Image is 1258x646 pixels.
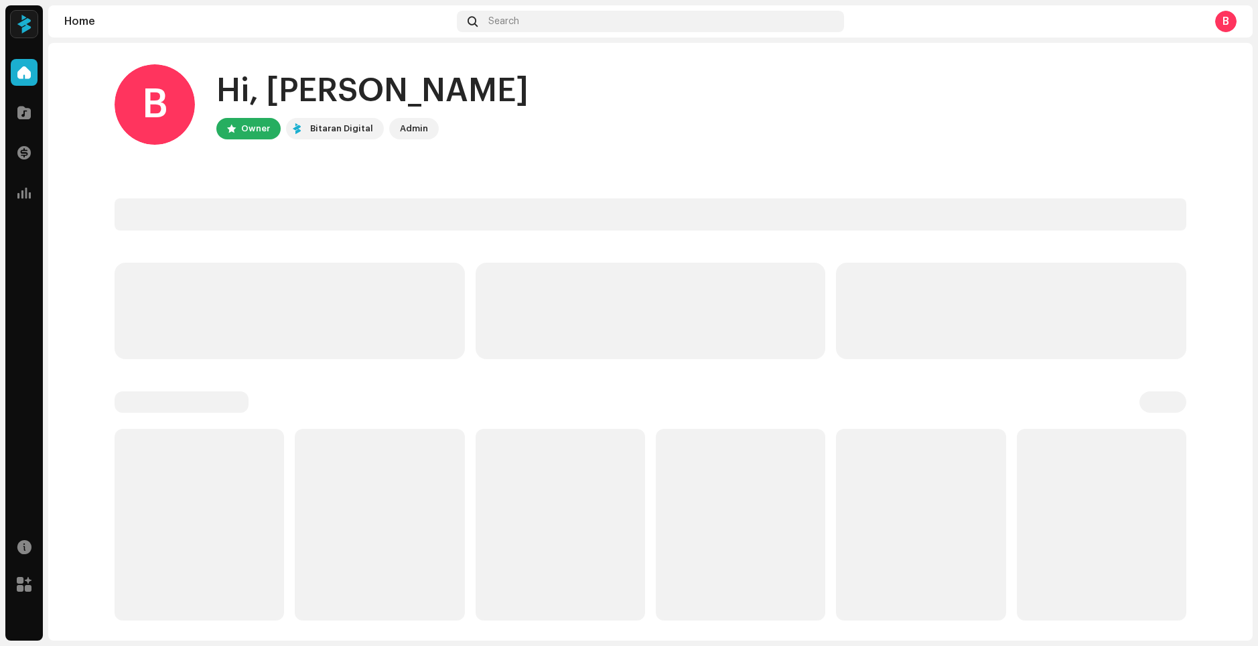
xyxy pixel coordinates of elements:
div: Home [64,16,451,27]
div: Bitaran Digital [310,121,373,137]
div: B [115,64,195,145]
div: Owner [241,121,270,137]
div: Hi, [PERSON_NAME] [216,70,529,113]
div: Admin [400,121,428,137]
div: B [1215,11,1237,32]
span: Search [488,16,519,27]
img: 77561e64-1b8a-4660-a5fb-5b40c47fcf49 [11,11,38,38]
img: 77561e64-1b8a-4660-a5fb-5b40c47fcf49 [289,121,305,137]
